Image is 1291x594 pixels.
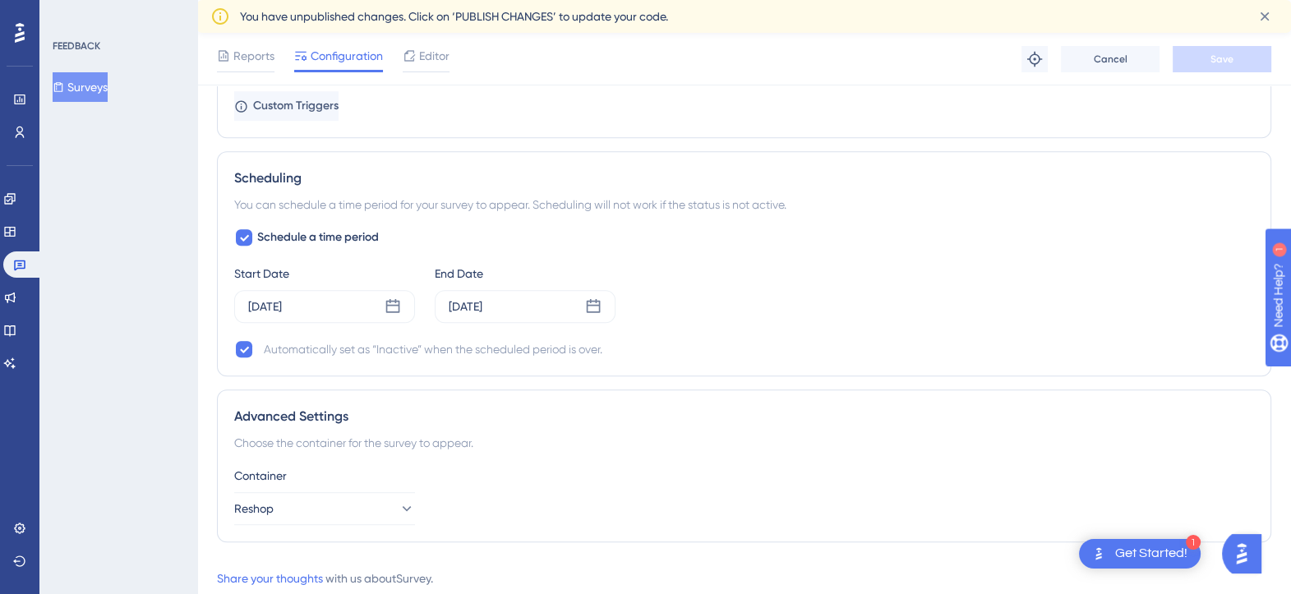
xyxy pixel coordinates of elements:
[53,39,100,53] div: FEEDBACK
[234,91,339,121] button: Custom Triggers
[1173,46,1271,72] button: Save
[234,433,1254,453] div: Choose the container for the survey to appear.
[435,264,616,283] div: End Date
[1222,529,1271,578] iframe: UserGuiding AI Assistant Launcher
[234,492,415,525] button: Reshop
[449,297,482,316] div: [DATE]
[39,4,103,24] span: Need Help?
[240,7,668,26] span: You have unpublished changes. Click on ‘PUBLISH CHANGES’ to update your code.
[234,466,1254,486] div: Container
[1094,53,1127,66] span: Cancel
[234,168,1254,188] div: Scheduling
[1089,544,1109,564] img: launcher-image-alternative-text
[419,46,450,66] span: Editor
[1115,545,1187,563] div: Get Started!
[233,46,274,66] span: Reports
[1061,46,1160,72] button: Cancel
[248,297,282,316] div: [DATE]
[234,264,415,283] div: Start Date
[311,46,383,66] span: Configuration
[234,407,1254,426] div: Advanced Settings
[217,569,433,588] div: with us about Survey .
[114,8,119,21] div: 1
[217,572,323,585] a: Share your thoughts
[1210,53,1233,66] span: Save
[253,96,339,116] span: Custom Triggers
[257,228,379,247] span: Schedule a time period
[264,339,602,359] div: Automatically set as “Inactive” when the scheduled period is over.
[1079,539,1201,569] div: Open Get Started! checklist, remaining modules: 1
[53,72,108,102] button: Surveys
[234,499,274,518] span: Reshop
[1186,535,1201,550] div: 1
[234,195,1254,214] div: You can schedule a time period for your survey to appear. Scheduling will not work if the status ...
